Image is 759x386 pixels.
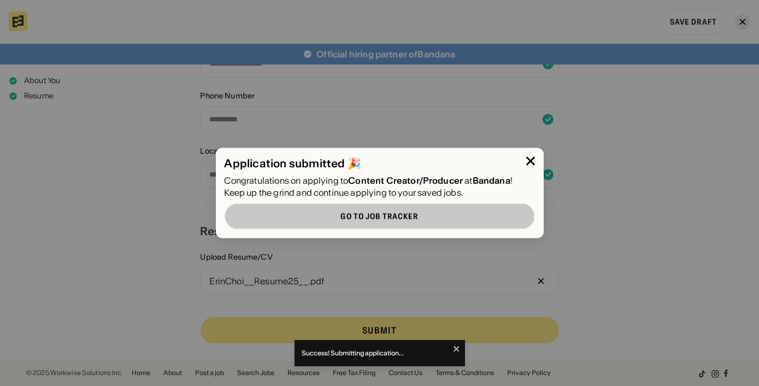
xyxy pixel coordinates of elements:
button: close [453,344,461,355]
span: Bandana [473,175,510,186]
div: Go to Job Tracker [340,212,418,220]
div: Success! Submitting application... [302,350,450,356]
span: Content Creator/Producer [348,175,463,186]
div: Congratulations on applying to at ! Keep up the grind and continue applying to your saved jobs. [225,174,535,199]
div: Application submitted 🎉 [225,157,535,170]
